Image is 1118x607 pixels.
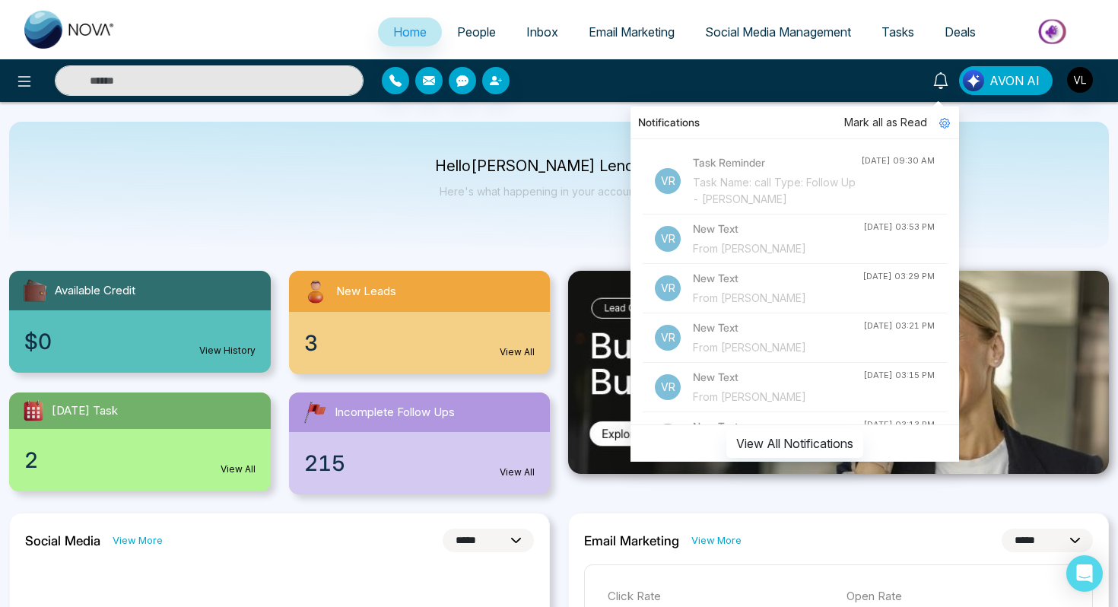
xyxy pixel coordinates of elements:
[21,277,49,304] img: availableCredit.svg
[113,533,163,548] a: View More
[929,17,991,46] a: Deals
[393,24,427,40] span: Home
[24,11,116,49] img: Nova CRM Logo
[435,160,684,173] p: Hello [PERSON_NAME] LendingHub
[336,283,396,300] span: New Leads
[881,24,914,40] span: Tasks
[726,429,863,458] button: View All Notifications
[573,17,690,46] a: Email Marketing
[500,345,535,359] a: View All
[335,404,455,421] span: Incomplete Follow Ups
[693,319,863,336] h4: New Text
[304,327,318,359] span: 3
[584,533,679,548] h2: Email Marketing
[863,221,935,234] div: [DATE] 03:53 PM
[199,344,256,358] a: View History
[1066,555,1103,592] div: Open Intercom Messenger
[693,270,862,287] h4: New Text
[863,319,935,332] div: [DATE] 03:21 PM
[301,399,329,426] img: followUps.svg
[945,24,976,40] span: Deals
[963,70,984,91] img: Lead Flow
[655,226,681,252] p: Vr
[655,374,681,400] p: Vr
[693,389,863,405] div: From [PERSON_NAME]
[221,462,256,476] a: View All
[693,290,862,307] div: From [PERSON_NAME]
[304,447,345,479] span: 215
[655,168,681,194] p: Vr
[24,444,38,476] span: 2
[21,399,46,423] img: todayTask.svg
[959,66,1053,95] button: AVON AI
[693,369,863,386] h4: New Text
[589,24,675,40] span: Email Marketing
[526,24,558,40] span: Inbox
[1067,67,1093,93] img: User Avatar
[693,174,861,208] div: Task Name: call Type: Follow Up - [PERSON_NAME]
[862,270,935,283] div: [DATE] 03:29 PM
[655,424,681,450] p: Vr
[844,114,927,131] span: Mark all as Read
[457,24,496,40] span: People
[691,533,742,548] a: View More
[846,588,1070,605] p: Open Rate
[863,369,935,382] div: [DATE] 03:15 PM
[500,466,535,479] a: View All
[693,339,863,356] div: From [PERSON_NAME]
[655,325,681,351] p: Vr
[693,240,863,257] div: From [PERSON_NAME]
[608,588,831,605] p: Click Rate
[378,17,442,46] a: Home
[24,326,52,358] span: $0
[861,154,935,167] div: [DATE] 09:30 AM
[866,17,929,46] a: Tasks
[568,271,1109,474] img: .
[693,418,863,435] h4: New Text
[52,402,118,420] span: [DATE] Task
[442,17,511,46] a: People
[726,436,863,449] a: View All Notifications
[280,392,560,494] a: Incomplete Follow Ups215View All
[55,282,135,300] span: Available Credit
[301,277,330,306] img: newLeads.svg
[630,106,959,139] div: Notifications
[863,418,935,431] div: [DATE] 03:13 PM
[705,24,851,40] span: Social Media Management
[25,533,100,548] h2: Social Media
[999,14,1109,49] img: Market-place.gif
[655,275,681,301] p: Vr
[693,154,861,171] h4: Task Reminder
[690,17,866,46] a: Social Media Management
[989,72,1040,90] span: AVON AI
[435,185,684,198] p: Here's what happening in your account [DATE].
[511,17,573,46] a: Inbox
[693,221,863,237] h4: New Text
[280,271,560,374] a: New Leads3View All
